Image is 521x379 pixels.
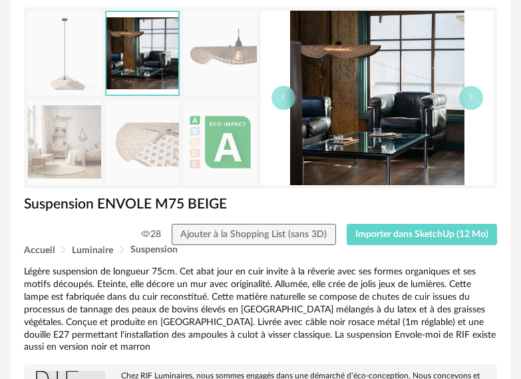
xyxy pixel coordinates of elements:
button: Importer dans SketchUp (12 Mo) [347,224,498,245]
div: Breadcrumb [24,245,497,255]
img: Suspension%20ENVOLE-MOI%20M%20L75cm%20Beige [184,100,257,185]
span: Accueil [24,246,55,255]
img: Suspension%20ENVOLE-MOI%20M%20L75cm%20Beige [261,11,494,185]
button: Ajouter à la Shopping List (sans 3D) [172,224,336,245]
span: 28 [141,228,161,240]
span: Suspension [130,245,178,254]
img: Suspension%20ENVOLE-MOI%20M%20L75cm%20Beige [184,11,257,96]
img: Suspension%20ENVOLE-MOI%20M%20L75cm%20Beige [106,12,178,95]
span: Importer dans SketchUp (12 Mo) [355,230,488,239]
span: Luminaire [72,246,113,255]
div: Légère suspension de longueur 75cm. Cet abat jour en cuir invite à la rêverie avec ses formes org... [24,266,497,354]
img: thumbnail.png [28,11,101,96]
span: Ajouter à la Shopping List (sans 3D) [180,230,327,239]
img: Suspension%20ENVOLE-MOI%20M%20L75cm%20Beige [106,100,179,185]
img: Suspension%20ENVOLE-MOI%20M%20L75cm%20Beige [28,100,101,185]
h1: Suspension ENVOLE M75 BEIGE [24,195,497,213]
